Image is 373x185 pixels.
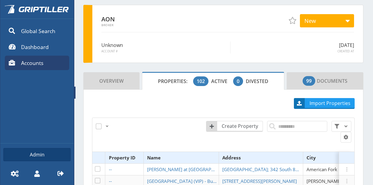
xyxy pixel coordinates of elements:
span: Broker [101,23,152,27]
div: Unknown [101,42,231,54]
span: Documents [303,75,347,87]
a: Global Search [5,24,69,38]
th: Property ID [105,152,144,164]
span: Created At [235,49,354,54]
span: Active [211,78,232,85]
span: Add to Favorites [289,17,296,24]
span: Global Search [21,27,55,35]
a: Admin [3,148,71,161]
th: Name [143,152,219,164]
span: American Fork [307,166,337,172]
span: Create Property [218,122,263,130]
span: -- [109,178,112,184]
div: [DATE] [231,42,354,54]
span: [STREET_ADDRESS][PERSON_NAME] [222,178,297,184]
span: -- [109,166,112,172]
label: Select All [96,121,104,129]
span: Account # [101,49,226,54]
span: New [304,17,316,24]
span: Import Properties [306,100,355,107]
span: [PERSON_NAME] [307,178,342,184]
a: -- [109,178,114,184]
span: 0 [237,78,239,85]
a: Dashboard [5,40,69,54]
span: [GEOGRAPHIC_DATA] (VIP) - Building A-C [147,178,233,184]
span: Properties: [158,78,192,85]
span: Accounts [21,59,43,67]
span: Divested [246,78,268,85]
button: New [300,14,354,27]
span: Dashboard [21,43,49,51]
a: [GEOGRAPHIC_DATA] (VIP) - Building A-C [147,178,219,184]
a: Accounts [5,56,69,70]
a: [GEOGRAPHIC_DATA]; 342 South 850 West; [GEOGRAPHIC_DATA]; 294 South 850 West & 884 West 200 South... [222,166,303,172]
a: [STREET_ADDRESS][PERSON_NAME] [222,178,299,184]
span: Overview [99,75,124,87]
a: -- [109,166,114,172]
a: Import Properties [294,98,355,109]
a: Create Property [206,121,263,132]
th: Address [219,152,303,164]
div: AON [101,14,152,27]
a: [PERSON_NAME] at [GEOGRAPHIC_DATA] [147,166,219,172]
span: 99 [306,77,312,85]
span: 102 [197,78,205,85]
span: [PERSON_NAME] at [GEOGRAPHIC_DATA] [147,166,234,172]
